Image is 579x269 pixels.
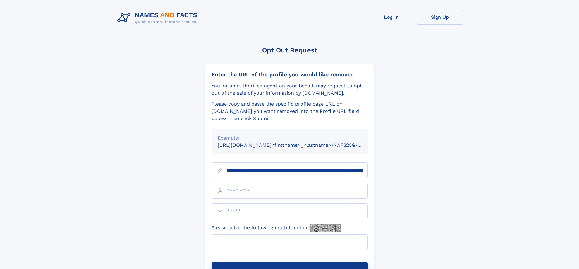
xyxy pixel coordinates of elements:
[212,224,341,232] label: Please solve the following math function:
[212,100,368,122] div: Please copy and paste the specific profile page URL on [DOMAIN_NAME] you want removed into the Pr...
[218,142,379,148] small: [URL][DOMAIN_NAME]<firstname>_<lastname>/NAF325G-xxxxxxxx
[212,82,368,97] div: You, or an authorized agent on your behalf, may request to opt-out of the sale of your informatio...
[212,71,368,78] div: Enter the URL of the profile you would like removed
[205,46,374,54] div: Opt Out Request
[218,134,362,142] div: Example:
[416,10,464,25] a: Sign Up
[367,10,416,25] a: Log In
[115,10,202,26] img: Logo Names and Facts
